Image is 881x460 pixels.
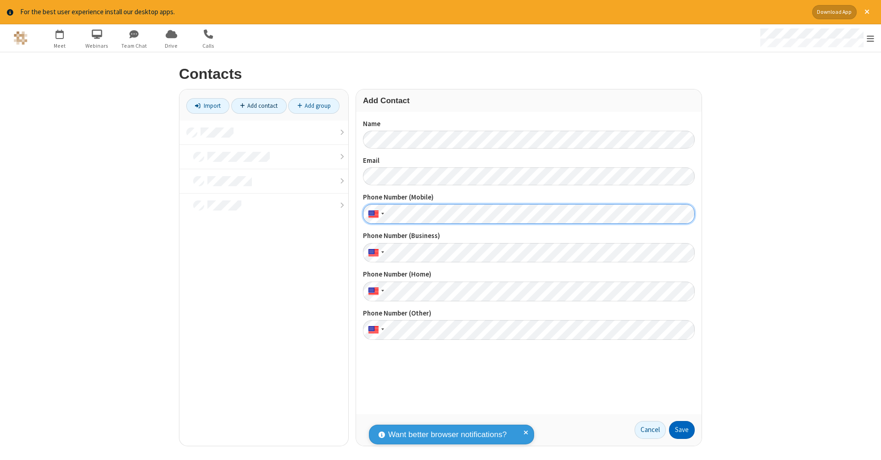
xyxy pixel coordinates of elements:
[179,66,702,82] h2: Contacts
[231,98,287,114] a: Add contact
[363,119,695,129] label: Name
[363,204,387,224] div: United States: + 1
[43,42,77,50] span: Meet
[154,42,189,50] span: Drive
[363,155,695,166] label: Email
[14,31,28,45] img: QA Selenium DO NOT DELETE OR CHANGE
[117,42,151,50] span: Team Chat
[812,5,857,19] button: Download App
[669,421,695,439] button: Save
[388,429,507,441] span: Want better browser notifications?
[20,7,805,17] div: For the best user experience install our desktop apps.
[860,5,874,19] button: Close alert
[288,98,340,114] a: Add group
[363,96,695,105] h3: Add Contact
[752,24,881,52] div: Open menu
[191,42,226,50] span: Calls
[363,231,695,241] label: Phone Number (Business)
[363,269,695,280] label: Phone Number (Home)
[363,243,387,263] div: United States: + 1
[363,282,387,301] div: United States: + 1
[80,42,114,50] span: Webinars
[635,421,666,439] a: Cancel
[3,24,38,52] button: Logo
[186,98,229,114] a: Import
[363,192,695,203] label: Phone Number (Mobile)
[363,320,387,340] div: United States: + 1
[363,308,695,319] label: Phone Number (Other)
